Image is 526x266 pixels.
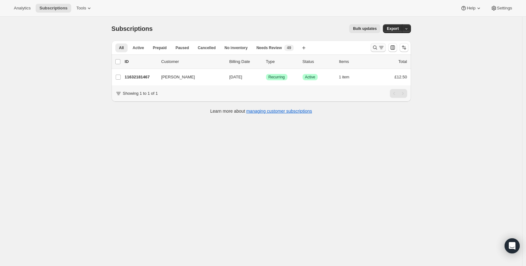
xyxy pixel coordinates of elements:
[339,73,356,82] button: 1 item
[287,45,291,50] span: 49
[125,74,156,80] p: 11632181467
[229,75,242,79] span: [DATE]
[467,6,475,11] span: Help
[269,75,285,80] span: Recurring
[257,45,282,50] span: Needs Review
[339,59,371,65] div: Items
[125,59,156,65] p: ID
[487,4,516,13] button: Settings
[198,45,216,50] span: Cancelled
[161,59,224,65] p: Customer
[388,43,397,52] button: Customize table column order and visibility
[76,6,86,11] span: Tools
[398,59,407,65] p: Total
[383,24,402,33] button: Export
[10,4,34,13] button: Analytics
[210,108,312,114] p: Learn more about
[112,25,153,32] span: Subscriptions
[395,75,407,79] span: £12.50
[497,6,512,11] span: Settings
[14,6,31,11] span: Analytics
[339,75,350,80] span: 1 item
[133,45,144,50] span: Active
[246,109,312,114] a: managing customer subscriptions
[390,89,407,98] nav: Pagination
[153,45,167,50] span: Prepaid
[371,43,386,52] button: Search and filter results
[119,45,124,50] span: All
[125,59,407,65] div: IDCustomerBilling DateTypeStatusItemsTotal
[123,90,158,97] p: Showing 1 to 1 of 1
[229,59,261,65] p: Billing Date
[36,4,71,13] button: Subscriptions
[353,26,377,31] span: Bulk updates
[176,45,189,50] span: Paused
[72,4,96,13] button: Tools
[303,59,334,65] p: Status
[400,43,408,52] button: Sort the results
[158,72,221,82] button: [PERSON_NAME]
[349,24,380,33] button: Bulk updates
[266,59,298,65] div: Type
[125,73,407,82] div: 11632181467[PERSON_NAME][DATE]SuccessRecurringSuccessActive1 item£12.50
[305,75,315,80] span: Active
[299,43,309,52] button: Create new view
[505,238,520,253] div: Open Intercom Messenger
[387,26,399,31] span: Export
[161,74,195,80] span: [PERSON_NAME]
[39,6,67,11] span: Subscriptions
[457,4,485,13] button: Help
[224,45,247,50] span: No inventory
